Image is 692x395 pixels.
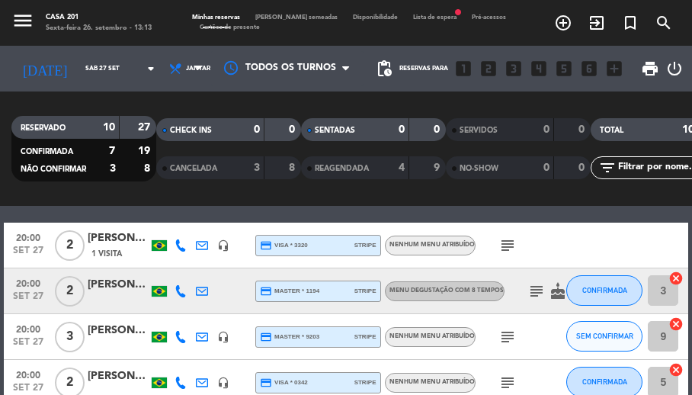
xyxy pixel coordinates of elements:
[9,337,47,355] span: set 27
[588,14,606,32] i: exit_to_app
[289,162,298,173] strong: 8
[260,285,272,297] i: credit_card
[604,59,624,79] i: add_box
[91,248,122,260] span: 1 Visita
[46,12,152,23] div: Casa 201
[260,239,308,252] span: visa * 3320
[142,59,160,78] i: arrow_drop_down
[55,230,85,261] span: 2
[248,14,345,21] span: [PERSON_NAME] semeadas
[434,162,443,173] strong: 9
[389,242,475,248] span: Nenhum menu atribuído
[21,165,86,173] span: NÃO CONFIRMAR
[460,165,498,172] span: NO-SHOW
[289,124,298,135] strong: 0
[405,14,464,21] span: Lista de espera
[9,246,47,263] span: set 27
[11,9,34,32] i: menu
[11,54,78,83] i: [DATE]
[375,59,393,78] span: pending_actions
[186,65,210,72] span: Jantar
[9,365,47,383] span: 20:00
[529,59,549,79] i: looks_4
[354,240,376,250] span: stripe
[543,124,549,135] strong: 0
[260,239,272,252] i: credit_card
[88,230,149,247] div: [PERSON_NAME] [PERSON_NAME]
[453,8,463,17] span: fiber_manual_record
[460,127,498,134] span: SERVIDOS
[9,274,47,291] span: 20:00
[88,368,149,385] div: [PERSON_NAME]
[399,124,405,135] strong: 0
[11,9,34,36] button: menu
[9,291,47,309] span: set 27
[354,286,376,296] span: stripe
[21,148,73,156] span: CONFIRMADA
[453,59,473,79] i: looks_one
[434,124,443,135] strong: 0
[138,122,153,133] strong: 27
[576,332,633,340] span: SEM CONFIRMAR
[498,374,517,392] i: subject
[668,271,684,286] i: cancel
[600,127,623,134] span: TOTAL
[655,14,673,32] i: search
[621,14,639,32] i: turned_in_not
[315,127,355,134] span: SENTADAS
[345,14,405,21] span: Disponibilidade
[498,328,517,346] i: subject
[389,379,475,385] span: Nenhum menu atribuído
[582,286,627,294] span: CONFIRMADA
[554,59,574,79] i: looks_5
[354,332,376,342] span: stripe
[354,377,376,387] span: stripe
[665,46,684,92] div: LOG OUT
[170,127,212,134] span: CHECK INS
[217,239,229,252] i: headset_mic
[389,287,504,294] span: Menu degustação com 8 tempos
[498,236,517,255] i: subject
[21,124,66,132] span: RESERVADO
[399,65,448,72] span: Reservas para
[170,165,217,172] span: CANCELADA
[578,124,588,135] strong: 0
[103,122,115,133] strong: 10
[582,377,627,386] span: CONFIRMADA
[109,146,115,156] strong: 7
[9,228,47,246] span: 20:00
[641,59,659,78] span: print
[315,165,369,172] span: REAGENDADA
[110,163,116,174] strong: 3
[9,320,47,337] span: 20:00
[254,162,260,173] strong: 3
[566,321,642,352] button: SEM CONFIRMAR
[566,275,642,306] button: CONFIRMADA
[668,362,684,377] i: cancel
[217,377,229,389] i: headset_mic
[479,59,498,79] i: looks_two
[192,24,268,31] span: Cartões de presente
[399,162,405,173] strong: 4
[260,285,320,297] span: master * 1194
[554,14,572,32] i: add_circle_outline
[549,282,567,300] i: cake
[260,331,320,343] span: master * 9203
[217,331,229,343] i: headset_mic
[138,146,153,156] strong: 19
[260,377,272,389] i: credit_card
[55,322,85,352] span: 3
[184,14,248,21] span: Minhas reservas
[260,377,308,389] span: visa * 0342
[55,276,85,307] span: 2
[260,331,272,343] i: credit_card
[389,333,475,339] span: Nenhum menu atribuído
[665,59,684,78] i: power_settings_new
[598,159,617,177] i: filter_list
[668,316,684,332] i: cancel
[144,163,153,174] strong: 8
[88,322,149,339] div: [PERSON_NAME]
[527,282,546,300] i: subject
[254,124,260,135] strong: 0
[46,23,152,34] div: Sexta-feira 26. setembro - 13:13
